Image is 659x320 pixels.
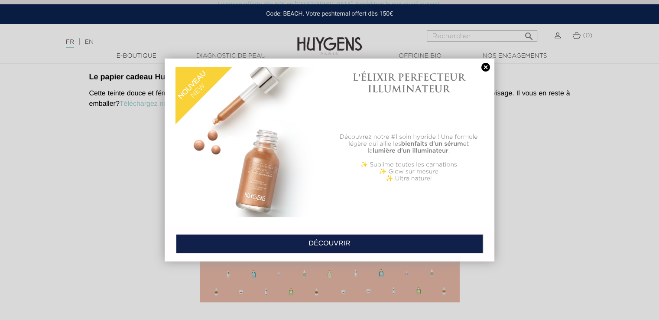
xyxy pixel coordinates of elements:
p: ✨ Glow sur mesure [334,168,484,175]
b: lumière d'un illuminateur [373,148,448,154]
p: Découvrez notre #1 soin hybride ! Une formule légère qui allie les et la . [334,134,484,154]
a: DÉCOUVRIR [176,234,483,253]
p: ✨ Ultra naturel [334,175,484,182]
h1: L'ÉLIXIR PERFECTEUR ILLUMINATEUR [334,72,484,95]
b: bienfaits d'un sérum [401,141,463,147]
p: ✨ Sublime toutes les carnations [334,161,484,168]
